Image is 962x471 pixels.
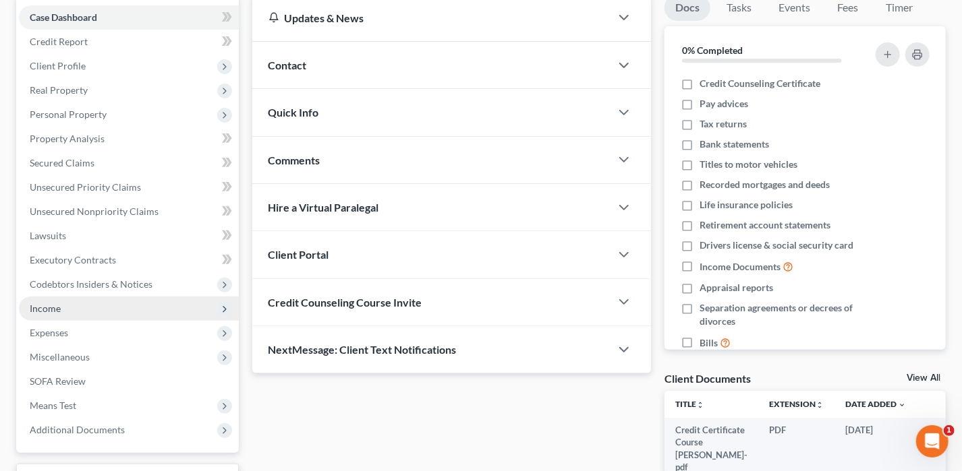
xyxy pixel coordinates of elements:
a: Lawsuits [19,224,239,248]
span: Codebtors Insiders & Notices [30,278,152,290]
i: unfold_more [816,401,824,409]
span: Income [30,303,61,314]
span: Bills [700,336,718,350]
a: View All [907,373,940,383]
span: SOFA Review [30,375,86,387]
span: Expenses [30,327,68,338]
span: Secured Claims [30,157,94,168]
span: Hire a Virtual Paralegal [268,201,379,214]
span: Drivers license & social security card [700,239,853,252]
a: Date Added expand_more [845,399,906,409]
span: Lawsuits [30,230,66,241]
span: Quick Info [268,106,319,119]
a: Executory Contracts [19,248,239,272]
span: Credit Counseling Certificate [700,77,820,90]
span: Executory Contracts [30,254,116,265]
a: Case Dashboard [19,5,239,30]
span: Bank statements [700,137,769,151]
span: 1 [944,425,955,436]
span: Unsecured Priority Claims [30,181,141,193]
span: Unsecured Nonpriority Claims [30,206,159,217]
i: expand_more [898,401,906,409]
a: Secured Claims [19,151,239,175]
a: Unsecured Nonpriority Claims [19,199,239,224]
span: Personal Property [30,108,107,120]
span: Credit Report [30,36,88,47]
span: Real Property [30,84,88,96]
a: Titleunfold_more [675,399,704,409]
strong: 0% Completed [682,44,743,56]
div: Updates & News [268,11,595,25]
span: Case Dashboard [30,11,97,23]
a: Extensionunfold_more [769,399,824,409]
span: Client Portal [268,248,329,261]
span: Credit Counseling Course Invite [268,296,422,309]
iframe: Intercom live chat [916,425,949,458]
span: Recorded mortgages and deeds [700,178,830,191]
span: Tax returns [700,117,747,131]
span: Means Test [30,400,76,411]
i: unfold_more [696,401,704,409]
span: Property Analysis [30,133,105,144]
span: Appraisal reports [700,281,773,294]
span: Life insurance policies [700,198,793,212]
span: NextMessage: Client Text Notifications [268,343,457,356]
span: Pay advices [700,97,748,111]
div: Client Documents [664,371,751,385]
span: Client Profile [30,60,86,71]
span: Income Documents [700,260,781,274]
span: Titles to motor vehicles [700,158,797,171]
span: Separation agreements or decrees of divorces [700,301,864,328]
a: Unsecured Priority Claims [19,175,239,199]
a: SOFA Review [19,369,239,394]
a: Credit Report [19,30,239,54]
span: Miscellaneous [30,351,90,363]
span: Comments [268,154,320,166]
span: Additional Documents [30,424,125,435]
span: Retirement account statements [700,218,830,232]
a: Property Analysis [19,127,239,151]
span: Contact [268,59,307,71]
